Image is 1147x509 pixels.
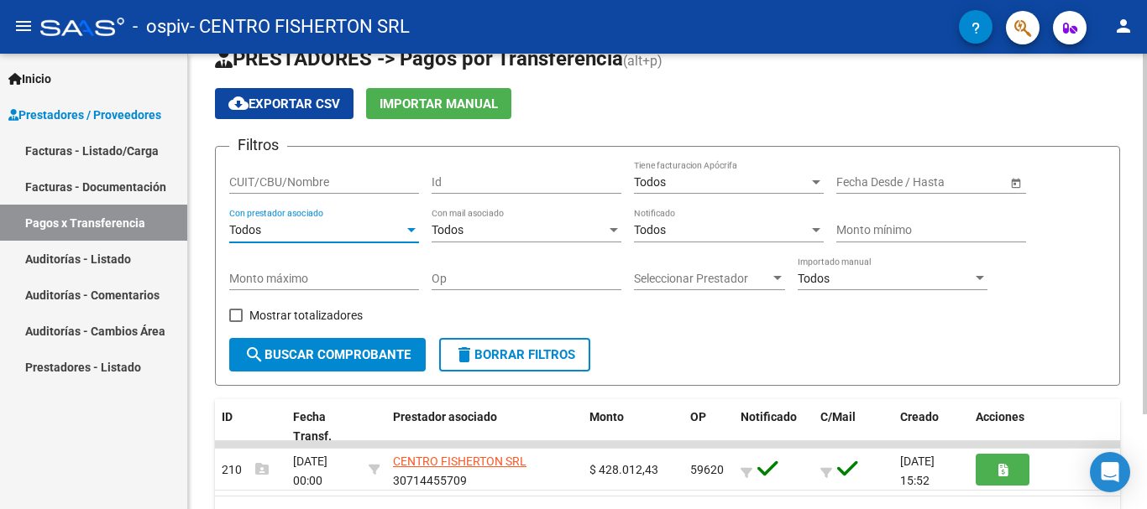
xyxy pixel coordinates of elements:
button: Borrar Filtros [439,338,590,371]
button: Open calendar [1007,174,1024,191]
span: Acciones [976,410,1024,423]
datatable-header-cell: C/Mail [814,399,893,454]
datatable-header-cell: Creado [893,399,969,454]
span: 59620 [690,463,724,476]
h3: Filtros [229,133,287,157]
mat-icon: menu [13,16,34,36]
input: Fecha fin [912,175,994,190]
span: Exportar CSV [228,96,340,112]
button: Importar Manual [366,88,511,119]
span: 30714455709 [393,454,526,487]
span: Todos [432,223,464,236]
div: Open Intercom Messenger [1090,452,1130,492]
span: Prestador asociado [393,410,497,423]
datatable-header-cell: Fecha Transf. [286,399,362,454]
span: 210 [222,463,269,476]
span: Todos [798,272,830,285]
span: CENTRO FISHERTON SRL [393,454,526,468]
span: Borrar Filtros [454,347,575,362]
datatable-header-cell: Notificado [734,399,814,454]
span: Prestadores / Proveedores [8,106,161,124]
datatable-header-cell: Acciones [969,399,1120,454]
span: Fecha Transf. [293,410,332,443]
span: Buscar Comprobante [244,347,411,362]
span: OP [690,410,706,423]
span: - ospiv [133,8,190,45]
span: PRESTADORES -> Pagos por Transferencia [215,47,623,70]
span: [DATE] 00:00 [293,454,327,487]
span: C/Mail [820,410,856,423]
mat-icon: cloud_download [228,93,249,113]
span: [DATE] 15:52 [900,454,935,487]
span: ID [222,410,233,423]
span: - CENTRO FISHERTON SRL [190,8,410,45]
span: Mostrar totalizadores [249,305,363,325]
span: Inicio [8,70,51,88]
span: Creado [900,410,939,423]
datatable-header-cell: Monto [583,399,683,454]
span: Todos [634,223,666,236]
mat-icon: search [244,345,264,365]
button: Exportar CSV [215,88,354,119]
datatable-header-cell: ID [215,399,286,454]
input: Fecha inicio [836,175,898,190]
span: $ 428.012,43 [589,463,658,476]
mat-icon: person [1113,16,1134,36]
span: Seleccionar Prestador [634,272,770,286]
button: Buscar Comprobante [229,338,426,371]
mat-icon: delete [454,345,474,365]
datatable-header-cell: Prestador asociado [386,399,583,454]
span: Todos [634,175,666,189]
span: Notificado [741,410,797,423]
span: Importar Manual [380,96,498,112]
datatable-header-cell: OP [683,399,734,454]
span: (alt+p) [623,53,663,69]
span: Todos [229,223,261,236]
span: Monto [589,410,624,423]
